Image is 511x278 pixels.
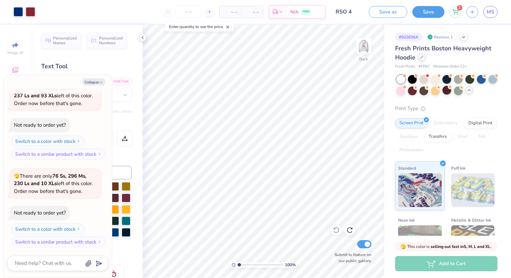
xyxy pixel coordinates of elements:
div: Foil [474,132,490,142]
div: Applique [395,132,422,142]
div: Not ready to order yet? [14,209,66,216]
span: Personalized Numbers [99,36,123,45]
span: 🫣 [14,85,20,92]
img: Neon Ink [398,225,442,259]
strong: selling out fast in S, M, L and XL [431,244,490,249]
span: – – [224,8,237,16]
span: Metallic & Glitter Ink [451,217,491,224]
img: Standard [398,173,442,207]
button: Save [412,6,444,18]
span: FREE [302,9,310,14]
img: Puff Ink [451,173,495,207]
div: Embroidery [430,118,462,128]
div: Rhinestones [395,145,428,155]
button: Switch to a color with stock [11,224,84,234]
span: 2 [457,5,462,10]
img: Switch to a color with stock [77,139,81,143]
div: Enter quantity to see the price. [165,22,234,31]
button: Switch to a color with stock [11,136,84,147]
div: Transfers [424,132,451,142]
div: Vinyl [453,132,472,142]
button: Switch to a similar product with stock [11,236,105,247]
img: Switch to a similar product with stock [98,240,102,244]
input: – – [175,6,202,18]
button: Save as [369,6,407,18]
div: Back [359,56,368,62]
span: 100 % [285,262,296,268]
a: MS [483,6,497,18]
span: Fresh Prints [395,64,415,70]
span: Personalized Names [53,36,77,45]
span: Image AI [7,50,23,55]
span: This color is . [400,244,491,250]
span: Puff Ink [451,165,465,172]
img: Switch to a similar product with stock [98,152,102,156]
span: Standard [398,165,416,172]
img: Switch to a color with stock [77,227,81,231]
span: N/A [290,8,298,16]
span: Fresh Prints Boston Heavyweight Hoodie [395,44,491,61]
span: There are only left of this color. Order now before that's gone. [14,85,93,107]
span: Minimum Order: 12 + [433,64,467,70]
button: Switch to a similar product with stock [11,149,105,159]
span: Neon Ink [398,217,415,224]
span: There are only left of this color. Order now before that's gone. [14,173,93,195]
span: # FP87 [418,64,430,70]
span: MS [487,8,494,16]
div: # 502836A [395,33,422,41]
span: – – [245,8,259,16]
div: Add Font [105,78,132,85]
span: 🫣 [400,244,406,250]
img: Metallic & Glitter Ink [451,225,495,259]
div: Digital Print [464,118,497,128]
div: Not ready to order yet? [14,122,66,128]
img: Back [357,39,370,53]
label: Submit to feature on our public gallery. [331,252,371,264]
input: Untitled Design [331,5,364,19]
span: 🫣 [14,173,20,179]
div: Print Type [395,105,497,112]
button: Collapse [82,78,105,85]
div: Revision 1 [425,33,457,41]
div: Text Tool [41,62,132,71]
div: Screen Print [395,118,428,128]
